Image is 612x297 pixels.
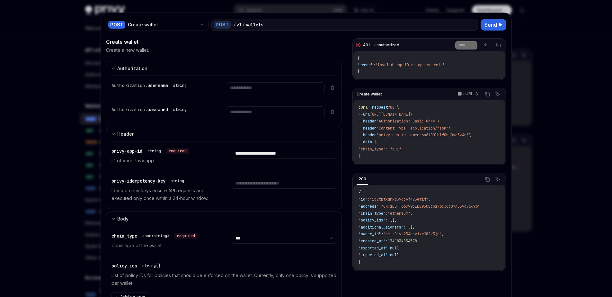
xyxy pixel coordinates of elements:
span: } [357,69,359,74]
span: privy-idempotency-key [111,178,165,184]
span: , [442,231,444,237]
div: wallets [245,22,263,28]
span: 1741834854578 [388,239,417,244]
div: POST [108,21,125,29]
div: string [173,83,187,88]
span: POST [388,105,397,110]
span: "id" [359,197,368,202]
span: Create wallet [357,92,382,97]
span: { [359,190,361,195]
span: "created_at" [359,239,386,244]
div: required [166,148,189,154]
div: policy_ids [111,263,163,269]
div: POST [214,21,231,29]
span: --request [368,105,388,110]
button: expand input section [106,61,342,76]
span: , [428,197,430,202]
div: string [173,107,187,112]
p: Create a new wallet. [106,47,149,53]
div: Create wallet [128,22,197,28]
span: \ [448,126,451,131]
div: Header [117,130,134,138]
button: Copy the contents from the code block [494,41,502,49]
div: privy-app-id [111,148,189,154]
span: : [388,252,390,257]
span: : [368,197,370,202]
p: ID of your Privy app. [111,157,216,165]
button: Copy the contents from the code block [483,90,492,98]
div: v1 [236,22,242,28]
span: chain_type [111,233,137,239]
span: 'privy-app-id: cmems6a6i00lblf0bj0ve5z4r' [377,132,469,138]
span: \ [397,105,399,110]
span: , [417,239,419,244]
div: chain_type [111,233,198,239]
span: password [147,107,168,113]
span: : [386,239,388,244]
span: policy_ids [111,263,137,269]
button: Ask AI [493,90,502,98]
span: '{ [372,139,377,145]
p: Idempotency keys ensure API requests are executed only once within a 24-hour window. [111,187,216,202]
span: "chain_type" [359,211,386,216]
span: "additional_signers" [359,225,404,230]
span: "ethereum" [388,211,410,216]
span: --header [359,126,377,131]
div: 200 [357,175,368,183]
div: Authorization.username [111,82,189,89]
p: cURL [463,91,473,96]
p: List of policy IDs for policies that should be enforced on the wallet. Currently, only one policy... [111,272,337,287]
span: { [357,56,359,61]
span: "rkiz0ivz254drv1xw982v3jq" [383,231,442,237]
span: : [381,231,383,237]
span: "0xF1DBff66C993EE895C8cb176c30b07A559d76496" [381,204,480,209]
span: Authorization. [111,107,147,113]
button: Send [481,19,506,31]
div: Create wallet [106,38,342,46]
span: : [373,62,375,67]
span: "exported_at" [359,246,388,251]
span: "Invalid app ID or app secret." [375,62,445,67]
button: expand input section [106,127,342,141]
span: Send [484,21,497,29]
span: --header [359,119,377,124]
span: \ [469,132,471,138]
div: required [174,233,198,239]
span: privy-app-id [111,148,142,154]
button: Copy the contents from the code block [483,175,492,184]
span: "address" [359,204,379,209]
span: \ [410,112,412,117]
span: "id2tptkqrxd39qo9j423etij" [370,197,428,202]
span: "chain_type": "sui" [359,147,401,152]
div: string [171,178,184,184]
span: \ [437,119,439,124]
span: } [359,259,361,265]
span: curl [359,105,368,110]
div: 401 - Unauthorized [363,42,399,48]
span: 'Content-Type: application/json' [377,126,448,131]
span: Authorization. [111,83,147,88]
button: cURL [454,89,481,100]
span: "imported_at" [359,252,388,257]
div: string [147,148,161,154]
div: Body [117,215,129,223]
button: POSTCreate wallet [106,18,209,32]
span: null [390,252,399,257]
div: privy-idempotency-key [111,178,187,184]
span: : [386,211,388,216]
span: --url [359,112,370,117]
span: username [147,83,168,88]
span: : [379,204,381,209]
span: : [], [404,225,415,230]
span: "error" [357,62,373,67]
span: , [410,211,412,216]
div: enum<string> [142,233,169,239]
span: : [388,246,390,251]
span: 'Authorization: Basic Og==' [377,119,437,124]
span: , [480,204,482,209]
span: : [], [386,218,397,223]
span: null [390,246,399,251]
div: Authorization [117,65,147,72]
div: / [242,22,245,28]
p: Chain type of the wallet [111,242,216,249]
